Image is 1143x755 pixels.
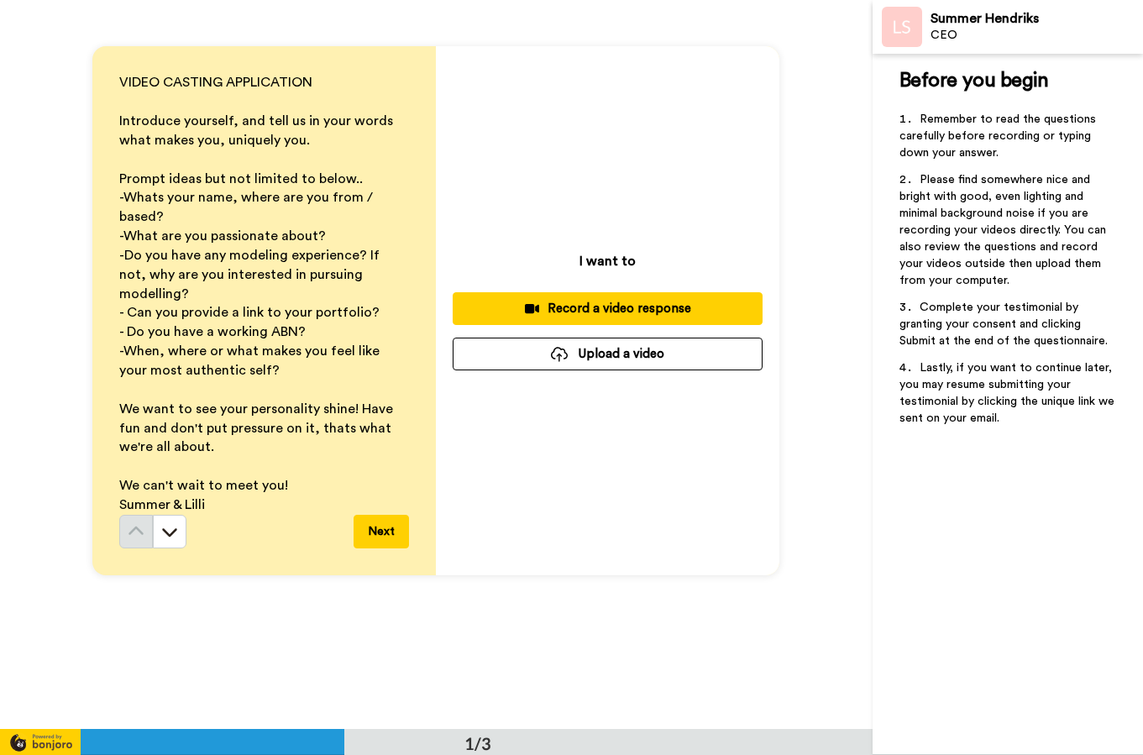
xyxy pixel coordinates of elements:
[119,479,288,492] span: We can't wait to meet you!
[119,229,326,243] span: -What are you passionate about?
[931,29,1142,43] div: CEO
[119,249,383,301] span: -Do you have any modeling experience? If not, why are you interested in pursuing modelling?
[899,174,1109,286] span: Please find somewhere nice and bright with good, even lighting and minimal background noise if yo...
[466,300,749,317] div: Record a video response
[882,7,922,47] img: Profile Image
[119,114,396,147] span: Introduce yourself, and tell us in your words what makes you, uniquely you.
[119,76,312,89] span: VIDEO CASTING APPLICATION
[899,362,1118,424] span: Lastly, if you want to continue later, you may resume submitting your testimonial by clicking the...
[119,172,363,186] span: Prompt ideas but not limited to below..
[453,292,763,325] button: Record a video response
[119,325,306,338] span: - Do you have a working ABN?
[119,306,380,319] span: - Can you provide a link to your portfolio?
[453,338,763,370] button: Upload a video
[119,344,383,377] span: -When, where or what makes you feel like your most authentic self?
[899,301,1108,347] span: Complete your testimonial by granting your consent and clicking Submit at the end of the question...
[354,515,409,548] button: Next
[579,251,636,271] p: I want to
[438,731,518,755] div: 1/3
[931,11,1142,27] div: Summer Hendriks
[119,402,396,454] span: We want to see your personality shine! Have fun and don't put pressure on it, thats what we're al...
[899,71,1048,91] span: Before you begin
[119,498,205,511] span: Summer & Lilli
[119,191,376,223] span: -Whats your name, where are you from / based?
[899,113,1099,159] span: Remember to read the questions carefully before recording or typing down your answer.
